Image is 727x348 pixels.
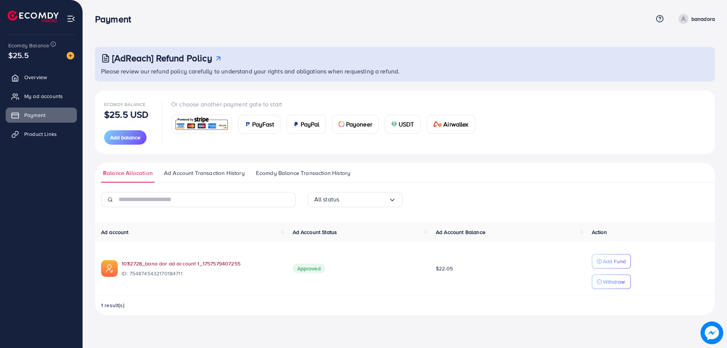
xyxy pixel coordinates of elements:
[6,126,77,142] a: Product Links
[67,52,74,59] img: image
[101,228,129,236] span: Ad account
[245,121,251,127] img: card
[399,120,414,129] span: USDT
[101,67,710,76] p: Please review our refund policy carefully to understand your rights and obligations when requesti...
[171,115,232,133] a: card
[287,115,326,134] a: cardPayPal
[122,270,281,277] span: ID: 7548745432170184711
[592,254,631,268] button: Add Fund
[301,120,320,129] span: PayPal
[164,169,245,177] span: Ad Account Transaction History
[252,120,274,129] span: PayFast
[293,228,337,236] span: Ad Account Status
[308,192,403,207] div: Search for option
[112,53,212,64] h3: [AdReach] Refund Policy
[24,130,57,138] span: Product Links
[592,228,607,236] span: Action
[6,89,77,104] a: My ad accounts
[171,100,481,109] p: Or choose another payment gate to start
[103,169,153,177] span: Balance Allocation
[676,14,715,24] a: banadora
[6,108,77,123] a: Payment
[8,50,29,61] span: $25.5
[238,115,281,134] a: cardPayFast
[67,14,75,23] img: menu
[332,115,379,134] a: cardPayoneer
[110,134,140,141] span: Add balance
[339,121,345,127] img: card
[104,110,148,119] p: $25.5 USD
[293,264,325,273] span: Approved
[104,101,145,108] span: Ecomdy Balance
[427,115,475,134] a: cardAirwallex
[293,121,299,127] img: card
[436,228,485,236] span: Ad Account Balance
[8,42,49,49] span: Ecomdy Balance
[314,194,340,205] span: All status
[436,265,453,272] span: $22.05
[603,257,626,266] p: Add Fund
[174,116,229,132] img: card
[443,120,468,129] span: Airwallex
[101,301,125,309] span: 1 result(s)
[8,11,59,22] img: logo
[391,121,397,127] img: card
[24,111,45,119] span: Payment
[592,275,631,289] button: Withdraw
[256,169,350,177] span: Ecomdy Balance Transaction History
[433,121,442,127] img: card
[700,321,723,344] img: image
[24,73,47,81] span: Overview
[24,92,63,100] span: My ad accounts
[603,277,625,286] p: Withdraw
[101,260,118,277] img: ic-ads-acc.e4c84228.svg
[95,14,137,25] h3: Payment
[346,120,372,129] span: Payoneer
[691,14,715,23] p: banadora
[385,115,421,134] a: cardUSDT
[6,70,77,85] a: Overview
[122,260,240,267] a: 1032728_bana dor ad account 1_1757579407255
[104,130,147,145] button: Add balance
[122,260,281,277] div: <span class='underline'>1032728_bana dor ad account 1_1757579407255</span></br>7548745432170184711
[339,194,388,205] input: Search for option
